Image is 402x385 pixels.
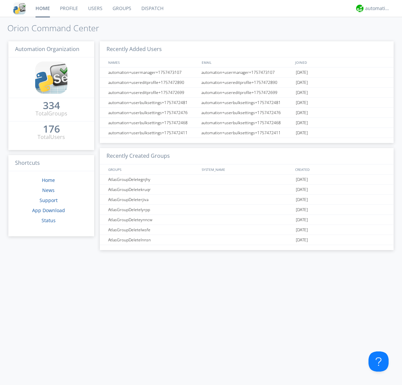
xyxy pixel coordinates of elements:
[100,128,394,138] a: automation+userbulksettings+1757472411automation+userbulksettings+1757472411[DATE]
[100,108,394,118] a: automation+userbulksettings+1757472476automation+userbulksettings+1757472476[DATE]
[296,128,308,138] span: [DATE]
[100,118,394,128] a: automation+userbulksettings+1757472468automation+userbulksettings+1757472468[DATE]
[100,67,394,78] a: automation+usermanager+1757473107automation+usermanager+1757473107[DATE]
[100,235,394,245] a: AtlasGroupDeletelnnsn[DATE]
[296,195,308,205] span: [DATE]
[107,205,199,214] div: AtlasGroupDeletelyrpp
[100,205,394,215] a: AtlasGroupDeletelyrpp[DATE]
[13,2,25,14] img: cddb5a64eb264b2086981ab96f4c1ba7
[296,88,308,98] span: [DATE]
[107,164,198,174] div: GROUPS
[296,67,308,78] span: [DATE]
[107,118,199,128] div: automation+userbulksettings+1757472468
[293,57,387,67] div: JOINED
[107,175,199,184] div: AtlasGroupDeletegnjhy
[100,78,394,88] a: automation+usereditprofile+1757472890automation+usereditprofile+1757472890[DATE]
[32,207,65,213] a: App Download
[107,235,199,245] div: AtlasGroupDeletelnnsn
[100,215,394,225] a: AtlasGroupDeleteynncw[DATE]
[296,205,308,215] span: [DATE]
[38,133,65,141] div: Total Users
[200,78,294,87] div: automation+usereditprofile+1757472890
[42,217,56,224] a: Status
[296,175,308,185] span: [DATE]
[42,187,55,193] a: News
[100,225,394,235] a: AtlasGroupDeletelwsfe[DATE]
[100,41,394,58] h3: Recently Added Users
[200,118,294,128] div: automation+userbulksettings+1757472468
[200,108,294,117] div: automation+userbulksettings+1757472476
[100,88,394,98] a: automation+usereditprofile+1757472699automation+usereditprofile+1757472699[DATE]
[296,118,308,128] span: [DATE]
[15,45,79,53] span: Automation Organization
[296,98,308,108] span: [DATE]
[107,185,199,194] div: AtlasGroupDeletekruqr
[200,164,293,174] div: SYSTEM_NAME
[293,164,387,174] div: CREATED
[100,175,394,185] a: AtlasGroupDeletegnjhy[DATE]
[43,102,60,109] div: 334
[356,5,363,12] img: d2d01cd9b4174d08988066c6d424eccd
[368,351,389,372] iframe: Toggle Customer Support
[200,128,294,138] div: automation+userbulksettings+1757472411
[365,5,390,12] div: automation+atlas
[42,177,55,183] a: Home
[296,108,308,118] span: [DATE]
[43,126,60,132] div: 176
[296,78,308,88] span: [DATE]
[107,128,199,138] div: automation+userbulksettings+1757472411
[200,98,294,107] div: automation+userbulksettings+1757472481
[100,148,394,164] h3: Recently Created Groups
[107,225,199,235] div: AtlasGroupDeletelwsfe
[107,78,199,87] div: automation+usereditprofile+1757472890
[100,195,394,205] a: AtlasGroupDeleterjiva[DATE]
[107,108,199,117] div: automation+userbulksettings+1757472476
[107,88,199,97] div: automation+usereditprofile+1757472699
[296,215,308,225] span: [DATE]
[107,98,199,107] div: automation+userbulksettings+1757472481
[296,235,308,245] span: [DATE]
[8,155,94,172] h3: Shortcuts
[200,57,293,67] div: EMAIL
[40,197,58,203] a: Support
[296,225,308,235] span: [DATE]
[36,110,67,117] div: Total Groups
[107,215,199,225] div: AtlasGroupDeleteynncw
[43,126,60,133] a: 176
[100,98,394,108] a: automation+userbulksettings+1757472481automation+userbulksettings+1757472481[DATE]
[200,88,294,97] div: automation+usereditprofile+1757472699
[200,67,294,77] div: automation+usermanager+1757473107
[107,57,198,67] div: NAMES
[107,67,199,77] div: automation+usermanager+1757473107
[35,61,67,94] img: cddb5a64eb264b2086981ab96f4c1ba7
[107,195,199,204] div: AtlasGroupDeleterjiva
[296,185,308,195] span: [DATE]
[43,102,60,110] a: 334
[100,185,394,195] a: AtlasGroupDeletekruqr[DATE]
